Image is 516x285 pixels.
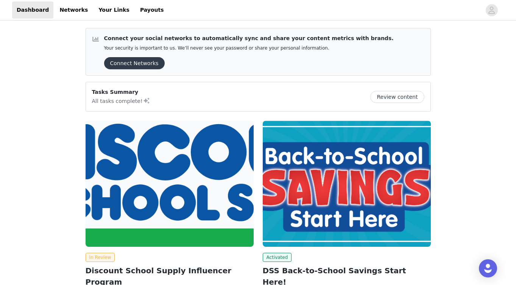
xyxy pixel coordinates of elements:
p: Tasks Summary [92,88,150,96]
div: avatar [488,4,495,16]
p: Your security is important to us. We’ll never see your password or share your personal information. [104,45,394,51]
a: Networks [55,2,92,19]
button: Review content [370,91,424,103]
button: Connect Networks [104,57,165,69]
img: Discount School Supply [263,121,431,247]
img: Discount School Supply [86,121,254,247]
span: In Review [86,253,115,262]
p: Connect your social networks to automatically sync and share your content metrics with brands. [104,34,394,42]
a: Dashboard [12,2,53,19]
span: Activated [263,253,292,262]
div: Open Intercom Messenger [479,259,497,277]
p: All tasks complete! [92,96,150,105]
a: Payouts [136,2,168,19]
a: Your Links [94,2,134,19]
